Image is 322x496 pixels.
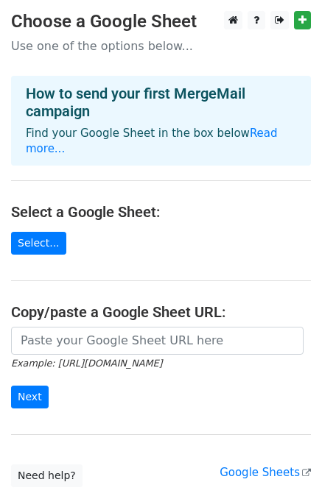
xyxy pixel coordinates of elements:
[26,127,278,155] a: Read more...
[26,126,296,157] p: Find your Google Sheet in the box below
[11,464,83,487] a: Need help?
[11,11,311,32] h3: Choose a Google Sheet
[11,358,162,369] small: Example: [URL][DOMAIN_NAME]
[11,232,66,255] a: Select...
[11,386,49,408] input: Next
[11,203,311,221] h4: Select a Google Sheet:
[26,85,296,120] h4: How to send your first MergeMail campaign
[11,327,304,355] input: Paste your Google Sheet URL here
[11,38,311,54] p: Use one of the options below...
[220,466,311,479] a: Google Sheets
[11,303,311,321] h4: Copy/paste a Google Sheet URL:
